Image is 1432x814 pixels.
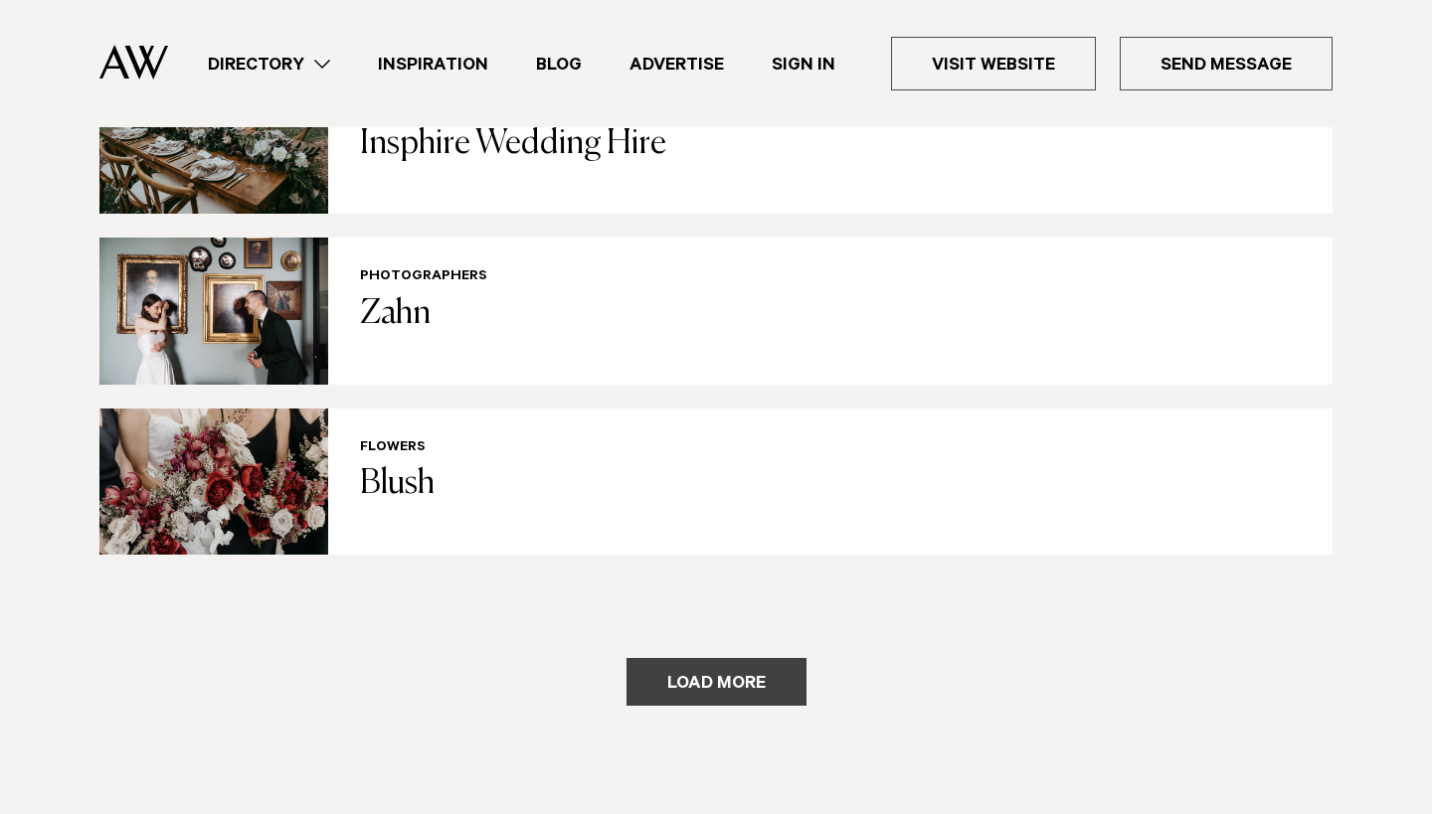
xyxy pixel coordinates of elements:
[99,68,1333,214] a: Insphire Wedding Hire Décor Insphire Wedding Hire
[360,294,1301,335] h3: Zahn
[606,51,748,78] a: Advertise
[1120,37,1333,90] a: Send Message
[512,51,606,78] a: Blog
[891,37,1096,90] a: Visit Website
[748,51,859,78] a: Sign In
[184,51,354,78] a: Directory
[99,238,1333,384] a: Zahn Photographers Zahn
[360,269,1301,286] h6: Photographers
[360,124,1301,165] h3: Insphire Wedding Hire
[626,658,806,706] button: Load more
[360,440,1301,457] h6: Flowers
[99,68,328,214] img: Insphire Wedding Hire
[360,464,1301,505] h3: Blush
[354,51,512,78] a: Inspiration
[99,408,328,555] img: Blush
[99,45,168,80] img: Auckland Weddings Logo
[99,408,1333,555] a: Blush Flowers Blush
[99,238,328,384] img: Zahn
